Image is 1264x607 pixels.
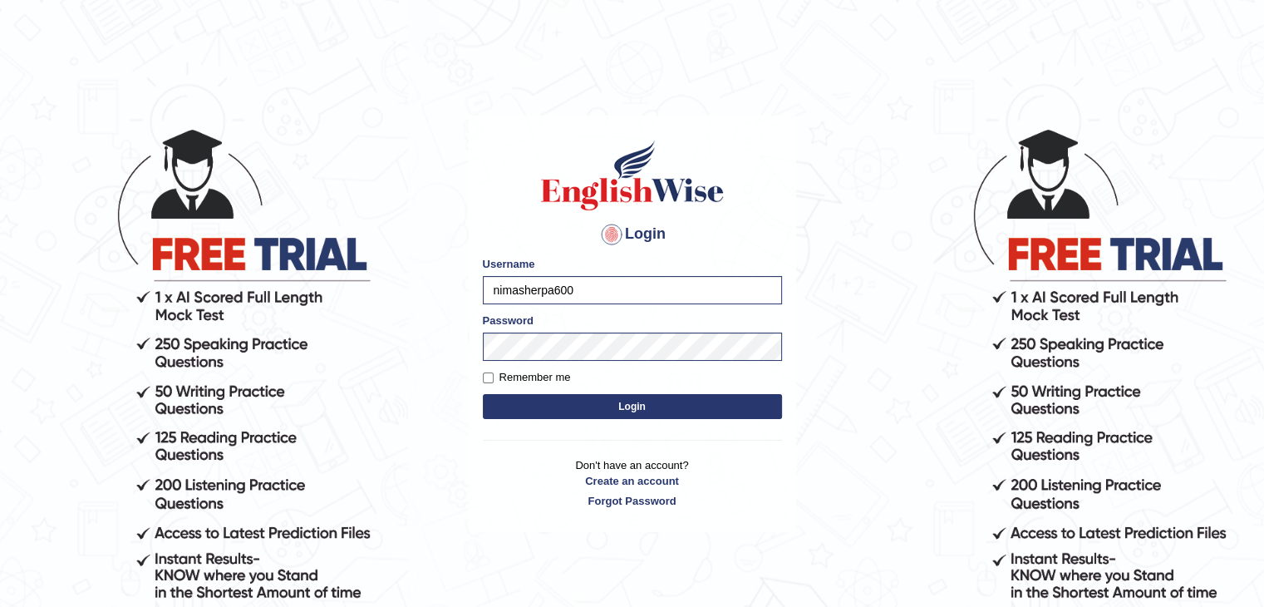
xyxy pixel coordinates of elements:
img: Logo of English Wise sign in for intelligent practice with AI [538,138,727,213]
p: Don't have an account? [483,457,782,509]
input: Remember me [483,373,494,383]
label: Password [483,313,534,328]
h4: Login [483,221,782,248]
a: Create an account [483,473,782,489]
a: Forgot Password [483,493,782,509]
button: Login [483,394,782,419]
label: Remember me [483,369,571,386]
label: Username [483,256,535,272]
